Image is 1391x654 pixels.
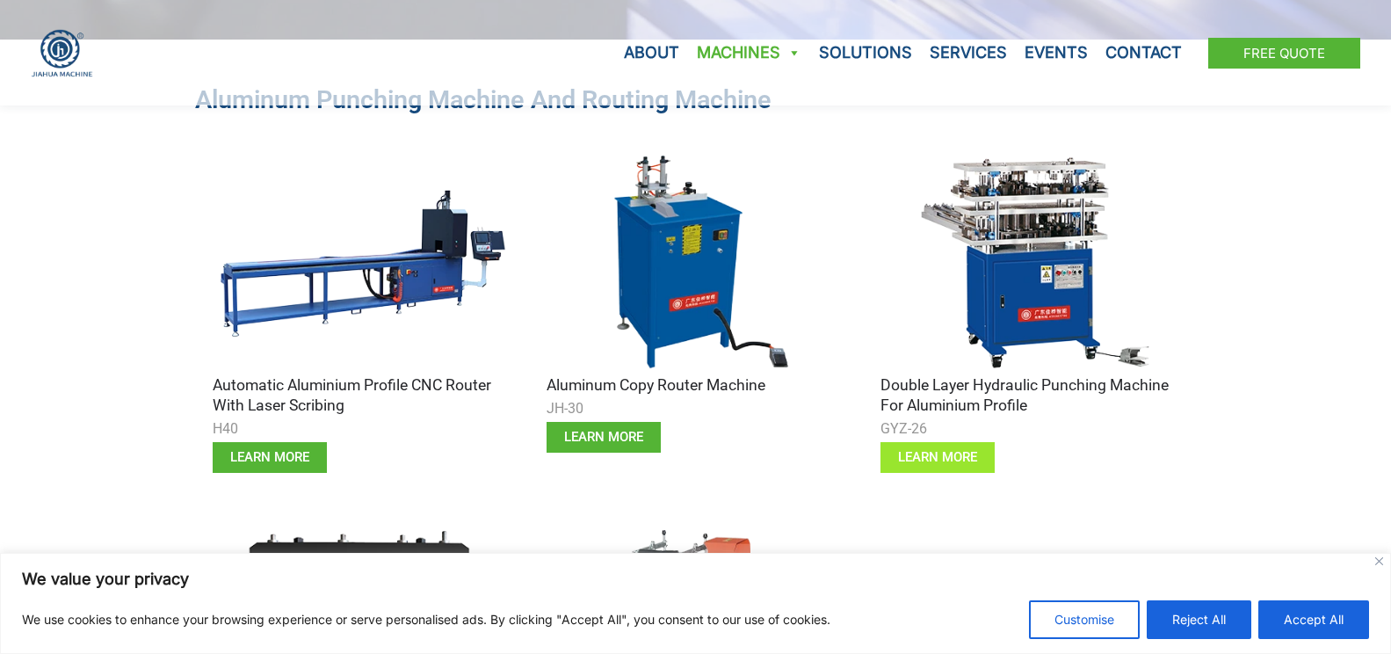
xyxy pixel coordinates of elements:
a: learn more [880,442,995,473]
p: We use cookies to enhance your browsing experience or serve personalised ads. By clicking "Accept... [22,609,830,630]
img: Close [1375,557,1383,565]
img: JH Aluminium Window & Door Processing Machines [31,29,93,77]
p: We value your privacy [22,569,1369,590]
img: Aluminum Punching and Routing Machine 2 [547,151,845,375]
a: Free Quote [1208,38,1360,69]
div: H40 [213,416,511,442]
a: learn more [547,422,661,453]
h3: Double Layer Hydraulic Punching Machine for Aluminium Profile [880,375,1179,416]
a: learn more [213,442,327,473]
div: GYZ-26 [880,416,1179,442]
img: Aluminum Punching and Routing Machine 3 [880,151,1179,375]
span: learn more [898,451,977,464]
span: learn more [564,431,643,444]
span: learn more [230,451,309,464]
h3: Aluminum Copy Router Machine [547,375,845,396]
button: Accept All [1258,600,1369,639]
button: Reject All [1147,600,1251,639]
img: Aluminum Punching and Routing Machine 1 [213,151,511,375]
h3: Automatic Aluminium Profile CNC Router with Laser Scribing [213,375,511,416]
button: Customise [1029,600,1140,639]
div: JH-30 [547,396,845,422]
